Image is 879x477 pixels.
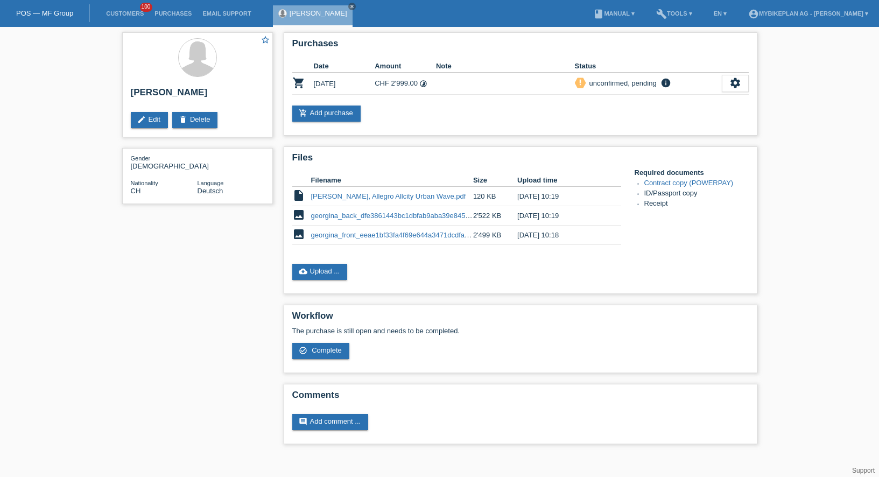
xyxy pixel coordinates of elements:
td: 2'522 KB [473,206,517,226]
td: CHF 2'999.00 [375,73,436,95]
a: commentAdd comment ... [292,414,369,430]
span: Deutsch [198,187,223,195]
div: unconfirmed, pending [586,78,657,89]
a: [PERSON_NAME] [290,9,347,17]
a: georgina_back_dfe3861443bc1dbfab9aba39e8459c18.jpeg [311,212,496,220]
a: EN ▾ [708,10,732,17]
td: 2'499 KB [473,226,517,245]
h2: Comments [292,390,749,406]
a: check_circle_outline Complete [292,343,349,359]
li: ID/Passport copy [644,189,749,199]
span: Language [198,180,224,186]
a: POS — MF Group [16,9,73,17]
a: deleteDelete [172,112,218,128]
span: Gender [131,155,151,162]
a: close [348,3,356,10]
i: settings [729,77,741,89]
td: [DATE] [314,73,375,95]
i: book [593,9,604,19]
i: POSP00028629 [292,76,305,89]
a: Purchases [149,10,197,17]
th: Amount [375,60,436,73]
i: edit [137,115,146,124]
th: Status [575,60,722,73]
span: Nationality [131,180,158,186]
i: star_border [261,35,270,45]
td: 120 KB [473,187,517,206]
th: Filename [311,174,473,187]
td: [DATE] 10:19 [517,206,606,226]
span: 100 [140,3,153,12]
span: Complete [312,346,342,354]
h2: [PERSON_NAME] [131,87,264,103]
i: close [349,4,355,9]
h2: Files [292,152,749,169]
th: Upload time [517,174,606,187]
div: [DEMOGRAPHIC_DATA] [131,154,198,170]
a: Contract copy (POWERPAY) [644,179,734,187]
i: info [659,78,672,88]
i: cloud_upload [299,267,307,276]
a: Customers [101,10,149,17]
td: [DATE] 10:19 [517,187,606,206]
a: add_shopping_cartAdd purchase [292,106,361,122]
li: Receipt [644,199,749,209]
th: Date [314,60,375,73]
th: Note [436,60,575,73]
i: image [292,208,305,221]
i: image [292,228,305,241]
a: georgina_front_eeae1bf33fa4f69e644a3471dcdfa351.jpeg [311,231,491,239]
i: comment [299,417,307,426]
i: account_circle [748,9,759,19]
i: check_circle_outline [299,346,307,355]
a: buildTools ▾ [651,10,698,17]
a: [PERSON_NAME], Allegro Allcity Urban Wave.pdf [311,192,466,200]
a: bookManual ▾ [588,10,640,17]
i: insert_drive_file [292,189,305,202]
a: Email Support [197,10,256,17]
h2: Purchases [292,38,749,54]
i: priority_high [576,79,584,86]
a: cloud_uploadUpload ... [292,264,348,280]
th: Size [473,174,517,187]
h4: Required documents [635,169,749,177]
a: Support [852,467,875,474]
i: add_shopping_cart [299,109,307,117]
i: Instalments (36 instalments) [419,80,427,88]
a: editEdit [131,112,168,128]
i: delete [179,115,187,124]
a: star_border [261,35,270,46]
a: account_circleMybikeplan AG - [PERSON_NAME] ▾ [743,10,874,17]
span: Switzerland [131,187,141,195]
h2: Workflow [292,311,749,327]
td: [DATE] 10:18 [517,226,606,245]
p: The purchase is still open and needs to be completed. [292,327,749,335]
i: build [656,9,667,19]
